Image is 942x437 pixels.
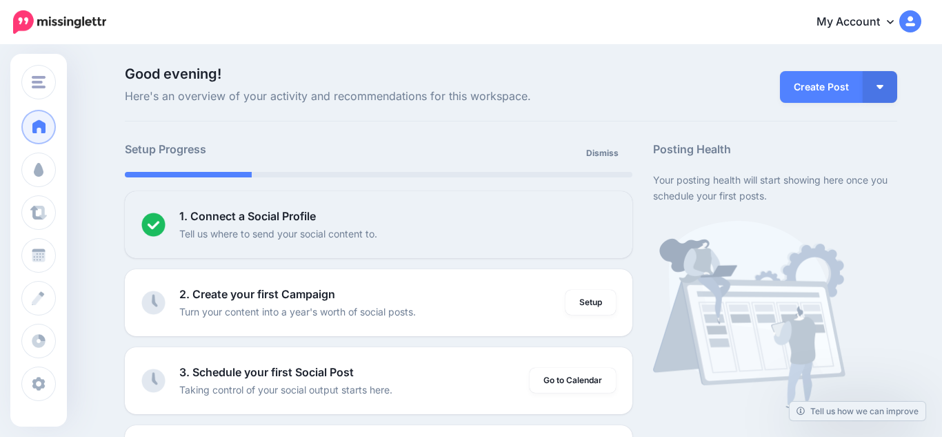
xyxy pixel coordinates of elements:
img: Missinglettr [13,10,106,34]
b: 1. Connect a Social Profile [179,209,316,223]
p: Turn your content into a year's worth of social posts. [179,304,416,320]
a: Go to Calendar [530,368,616,393]
img: menu.png [32,76,46,88]
span: Good evening! [125,66,221,82]
a: Setup [565,290,616,315]
b: 3. Schedule your first Social Post [179,365,354,379]
img: calendar-waiting.png [653,221,845,408]
a: Tell us how we can improve [790,402,925,420]
p: Tell us where to send your social content to. [179,226,377,242]
h5: Posting Health [653,141,896,158]
h5: Setup Progress [125,141,379,158]
a: My Account [803,6,921,39]
img: checked-circle.png [141,213,166,237]
p: Your posting health will start showing here once you schedule your first posts. [653,172,896,204]
p: Taking control of your social output starts here. [179,382,392,398]
a: Create Post [780,71,863,103]
b: 2. Create your first Campaign [179,287,335,301]
img: arrow-down-white.png [876,85,883,89]
img: clock-grey.png [141,291,166,315]
a: Dismiss [578,141,627,166]
span: Here's an overview of your activity and recommendations for this workspace. [125,88,633,106]
img: clock-grey.png [141,369,166,393]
